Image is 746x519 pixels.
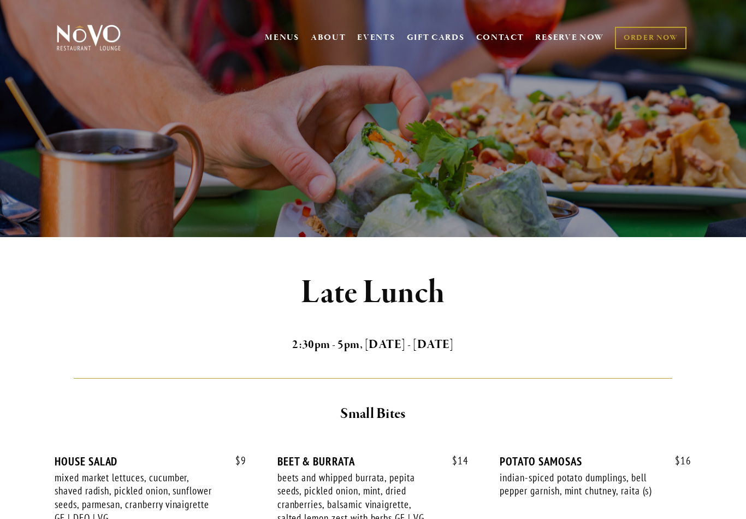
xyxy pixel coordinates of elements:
[675,454,680,467] span: $
[407,27,465,48] a: GIFT CARDS
[311,32,346,43] a: ABOUT
[664,455,691,467] span: 16
[441,455,469,467] span: 14
[340,404,405,423] strong: Small Bites
[500,471,660,498] div: indian-spiced potato dumplings, bell pepper garnish, mint chutney, raita (s)
[235,454,241,467] span: $
[301,272,446,314] strong: Late Lunch
[265,32,299,43] a: MENUS
[452,454,458,467] span: $
[615,27,686,49] a: ORDER NOW
[357,32,395,43] a: EVENTS
[500,455,691,468] div: POTATO SAMOSAS
[535,27,604,48] a: RESERVE NOW
[476,27,524,48] a: CONTACT
[277,455,469,468] div: BEET & BURRATA
[55,455,246,468] div: HOUSE SALAD
[55,24,123,51] img: Novo Restaurant &amp; Lounge
[224,455,246,467] span: 9
[292,337,454,352] strong: 2:30pm - 5pm, [DATE] - [DATE]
